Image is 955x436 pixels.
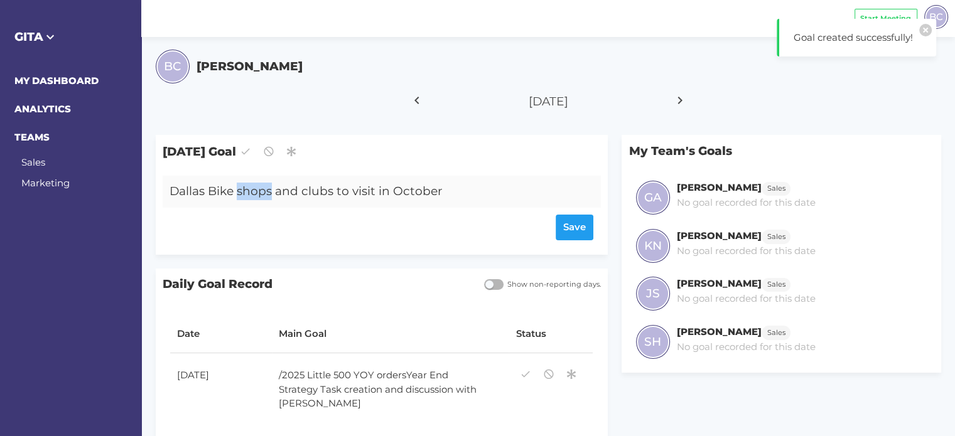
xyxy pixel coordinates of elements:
[644,237,662,255] span: KN
[677,340,816,354] p: No goal recorded for this date
[21,156,45,168] a: Sales
[563,220,586,235] span: Save
[164,58,181,75] span: BC
[556,215,594,240] button: Save
[677,196,816,210] p: No goal recorded for this date
[529,94,568,109] span: [DATE]
[622,135,941,167] p: My Team's Goals
[516,327,586,341] div: Status
[767,327,785,338] span: Sales
[677,277,762,289] h6: [PERSON_NAME]
[504,279,601,290] span: Show non-reporting days.
[21,177,70,189] a: Marketing
[767,279,785,290] span: Sales
[177,327,265,341] div: Date
[929,9,943,24] span: BC
[272,361,489,418] div: /2025 Little 500 YOY ordersYear End Strategy Task creation and discussion with [PERSON_NAME]
[14,75,99,87] a: MY DASHBOARD
[924,5,948,29] div: BC
[762,326,790,338] a: Sales
[767,183,785,194] span: Sales
[677,244,816,258] p: No goal recorded for this date
[677,181,762,193] h6: [PERSON_NAME]
[163,176,564,208] div: Dallas Bike shops and clubs to visit in October
[644,333,661,351] span: SH
[14,130,127,145] h6: TEAMS
[677,326,762,338] h6: [PERSON_NAME]
[156,135,608,168] span: [DATE] Goal
[14,103,71,115] a: ANALYTICS
[197,58,303,75] h5: [PERSON_NAME]
[644,189,662,206] span: GA
[677,292,816,306] p: No goal recorded for this date
[14,28,127,46] h5: GITA
[646,285,660,302] span: JS
[156,269,477,300] span: Daily Goal Record
[762,230,790,242] a: Sales
[855,9,917,28] button: Start Meeting
[279,327,502,341] div: Main Goal
[762,277,790,289] a: Sales
[767,231,785,242] span: Sales
[677,230,762,242] h6: [PERSON_NAME]
[762,181,790,193] a: Sales
[860,13,911,24] span: Start Meeting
